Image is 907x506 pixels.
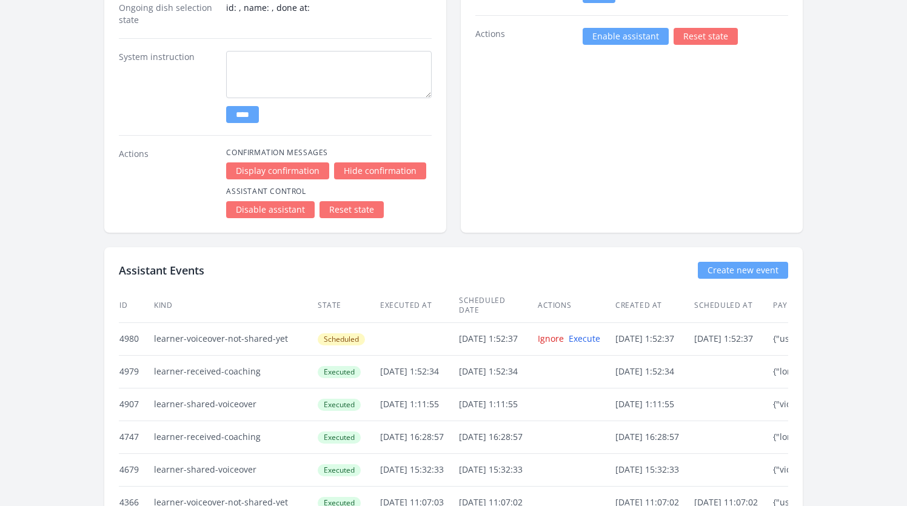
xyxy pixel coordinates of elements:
[119,421,153,453] td: 4747
[320,201,384,218] a: Reset state
[119,453,153,486] td: 4679
[694,288,772,323] th: Scheduled at
[226,148,432,158] h4: Confirmation Messages
[317,288,380,323] th: State
[537,288,615,323] th: Actions
[119,2,216,26] dt: Ongoing dish selection state
[538,333,564,344] a: Ignore
[119,355,153,388] td: 4979
[153,388,317,421] td: learner-shared-voiceover
[380,388,458,421] td: [DATE] 1:11:55
[226,2,432,26] dd: id: , name: , done at:
[153,453,317,486] td: learner-shared-voiceover
[615,322,694,355] td: [DATE] 1:52:37
[380,288,458,323] th: Executed at
[226,201,315,218] a: Disable assistant
[475,28,573,45] dt: Actions
[615,355,694,388] td: [DATE] 1:52:34
[458,322,537,355] td: [DATE] 1:52:37
[458,453,537,486] td: [DATE] 15:32:33
[119,288,153,323] th: ID
[458,355,537,388] td: [DATE] 1:52:34
[569,333,600,344] a: Execute
[380,453,458,486] td: [DATE] 15:32:33
[153,355,317,388] td: learner-received-coaching
[318,464,361,476] span: Executed
[458,288,537,323] th: Scheduled date
[615,453,694,486] td: [DATE] 15:32:33
[226,187,432,196] h4: Assistant Control
[153,421,317,453] td: learner-received-coaching
[694,322,772,355] td: [DATE] 1:52:37
[318,366,361,378] span: Executed
[698,262,788,279] a: Create new event
[318,333,365,345] span: Scheduled
[119,262,204,279] h2: Assistant Events
[380,355,458,388] td: [DATE] 1:52:34
[583,28,669,45] a: Enable assistant
[615,288,694,323] th: Created at
[153,322,317,355] td: learner-voiceover-not-shared-yet
[458,388,537,421] td: [DATE] 1:11:55
[318,399,361,411] span: Executed
[119,322,153,355] td: 4980
[380,421,458,453] td: [DATE] 16:28:57
[674,28,738,45] a: Reset state
[458,421,537,453] td: [DATE] 16:28:57
[119,388,153,421] td: 4907
[119,148,216,218] dt: Actions
[226,162,329,179] a: Display confirmation
[318,431,361,444] span: Executed
[119,51,216,123] dt: System instruction
[615,388,694,421] td: [DATE] 1:11:55
[615,421,694,453] td: [DATE] 16:28:57
[153,288,317,323] th: Kind
[334,162,426,179] a: Hide confirmation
